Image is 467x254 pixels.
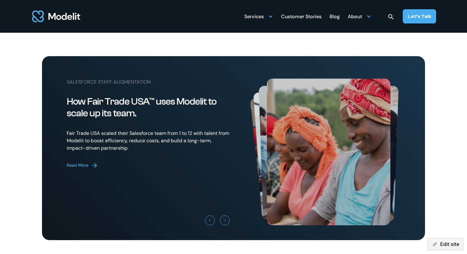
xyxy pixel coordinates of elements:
img: arrow forward [91,162,98,169]
div: Blog [330,11,340,23]
div: Services [244,10,273,22]
div: 3 / 3 [267,78,390,225]
div: Services [244,11,264,23]
a: Blog [330,10,340,22]
div: 3 / 3 [67,78,230,169]
a: Previous slide [205,215,215,225]
a: Customer Stories [281,10,322,22]
div: About [348,10,371,22]
img: modelit logo [31,7,82,26]
div: Read More [67,162,88,169]
button: Edit site [427,238,463,250]
p: Salesforce Staff Augmentation [67,78,230,86]
p: Fair Trade USA scaled their Salesforce team from 1 to 12 with talent from Modelit to boost effici... [67,130,230,152]
a: home [31,7,82,26]
a: Let’s Talk [403,9,436,23]
div: About [348,11,362,23]
div: Let’s Talk [408,13,431,20]
div: Customer Stories [281,11,322,23]
p: How Fair Trade USA™ uses Modelit to scale up its team. [67,96,230,122]
a: Read More [67,162,98,169]
a: Next slide [220,215,230,225]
